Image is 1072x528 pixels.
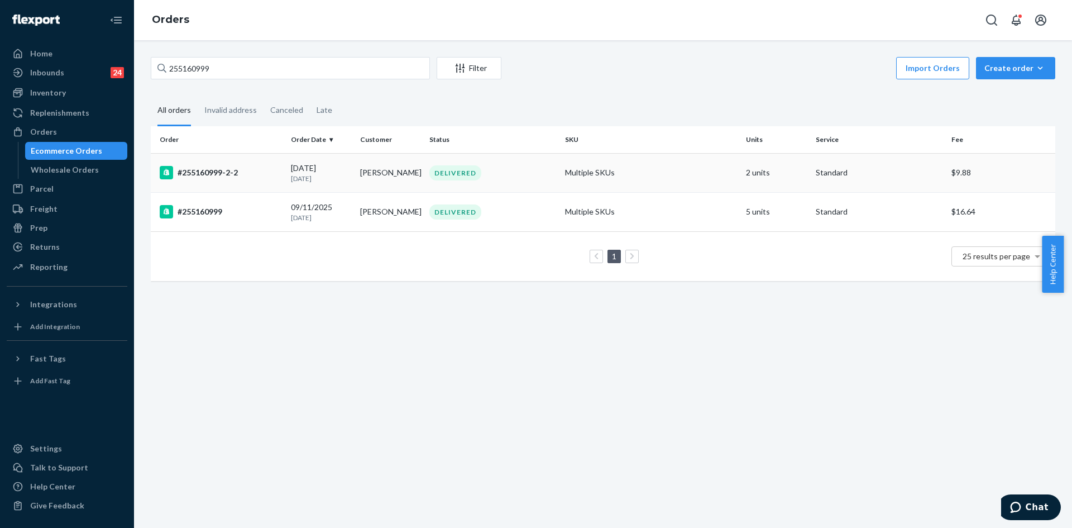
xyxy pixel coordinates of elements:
div: Wholesale Orders [31,164,99,175]
a: Wholesale Orders [25,161,128,179]
th: Order [151,126,286,153]
a: Freight [7,200,127,218]
button: Integrations [7,296,127,313]
th: Order Date [286,126,356,153]
a: Reporting [7,258,127,276]
img: Flexport logo [12,15,60,26]
div: #255160999-2-2 [160,166,282,179]
a: Replenishments [7,104,127,122]
div: Parcel [30,183,54,194]
a: Home [7,45,127,63]
div: Customer [360,135,420,144]
a: Add Fast Tag [7,372,127,390]
div: Settings [30,443,62,454]
button: Import Orders [896,57,969,79]
div: #255160999 [160,205,282,218]
div: Late [317,96,332,125]
p: Standard [816,167,942,178]
th: Units [741,126,811,153]
td: $9.88 [947,153,1055,192]
a: Help Center [7,478,127,496]
div: Inventory [30,87,66,98]
button: Give Feedback [7,497,127,515]
div: Reporting [30,261,68,273]
button: Create order [976,57,1055,79]
p: Standard [816,206,942,217]
button: Open account menu [1030,9,1052,31]
td: 2 units [741,153,811,192]
a: Ecommerce Orders [25,142,128,160]
td: [PERSON_NAME] [356,153,425,192]
a: Inventory [7,84,127,102]
div: Returns [30,241,60,253]
a: Parcel [7,180,127,198]
button: Open Search Box [980,9,1003,31]
a: Orders [152,13,189,26]
div: Integrations [30,299,77,310]
div: Add Fast Tag [30,376,70,386]
div: 09/11/2025 [291,202,351,222]
ol: breadcrumbs [143,4,198,36]
div: Create order [984,63,1047,74]
div: Give Feedback [30,500,84,511]
div: Inbounds [30,67,64,78]
div: Prep [30,222,47,234]
input: Search orders [151,57,430,79]
span: 25 results per page [963,251,1030,261]
a: Inbounds24 [7,64,127,82]
th: Fee [947,126,1055,153]
div: Add Integration [30,322,80,331]
div: Freight [30,203,58,215]
div: Ecommerce Orders [31,145,102,156]
a: Page 1 is your current page [610,251,619,261]
div: Filter [437,63,501,74]
div: 24 [111,67,124,78]
a: Orders [7,123,127,141]
p: [DATE] [291,213,351,222]
button: Filter [437,57,501,79]
a: Add Integration [7,318,127,336]
div: Canceled [270,96,303,125]
td: $16.64 [947,192,1055,231]
div: Replenishments [30,107,89,118]
button: Close Navigation [105,9,127,31]
div: [DATE] [291,163,351,183]
td: 5 units [741,192,811,231]
div: DELIVERED [429,204,481,220]
td: Multiple SKUs [561,192,741,231]
th: Status [425,126,561,153]
button: Fast Tags [7,350,127,368]
div: Invalid address [204,96,257,125]
iframe: Opens a widget where you can chat to one of our agents [1001,494,1061,522]
td: Multiple SKUs [561,153,741,192]
button: Open notifications [1005,9,1027,31]
td: [PERSON_NAME] [356,192,425,231]
div: DELIVERED [429,165,481,180]
p: [DATE] [291,174,351,183]
th: SKU [561,126,741,153]
button: Help Center [1042,236,1064,293]
div: Orders [30,126,57,137]
th: Service [811,126,947,153]
a: Settings [7,440,127,458]
div: Fast Tags [30,353,66,364]
div: All orders [157,96,191,126]
div: Help Center [30,481,75,492]
a: Prep [7,219,127,237]
div: Home [30,48,52,59]
a: Returns [7,238,127,256]
div: Talk to Support [30,462,88,473]
button: Talk to Support [7,459,127,477]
